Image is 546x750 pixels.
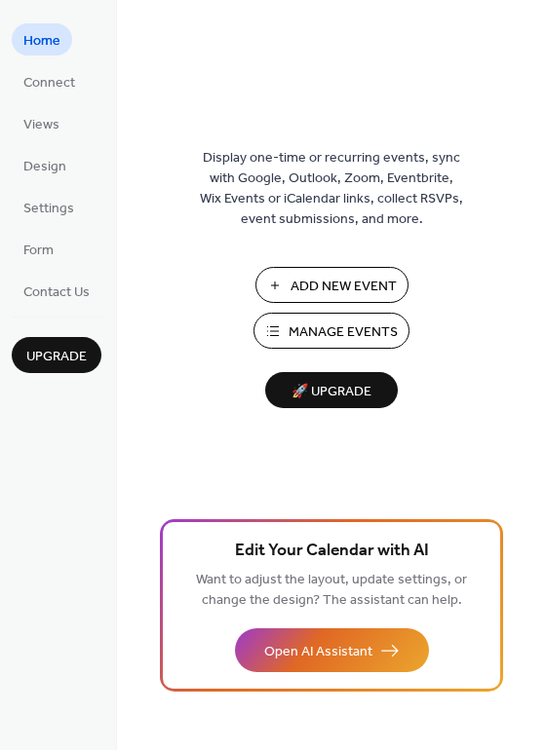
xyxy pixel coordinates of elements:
[12,191,86,223] a: Settings
[12,65,87,97] a: Connect
[12,337,101,373] button: Upgrade
[277,379,386,405] span: 🚀 Upgrade
[12,275,101,307] a: Contact Us
[23,73,75,94] span: Connect
[253,313,409,349] button: Manage Events
[26,347,87,367] span: Upgrade
[291,277,397,297] span: Add New Event
[12,23,72,56] a: Home
[235,538,429,565] span: Edit Your Calendar with AI
[264,642,372,662] span: Open AI Assistant
[12,107,71,139] a: Views
[23,241,54,261] span: Form
[12,233,65,265] a: Form
[23,115,59,135] span: Views
[265,372,398,408] button: 🚀 Upgrade
[196,567,467,614] span: Want to adjust the layout, update settings, or change the design? The assistant can help.
[289,322,398,343] span: Manage Events
[200,148,463,230] span: Display one-time or recurring events, sync with Google, Outlook, Zoom, Eventbrite, Wix Events or ...
[23,31,60,52] span: Home
[23,282,90,303] span: Contact Us
[12,149,78,181] a: Design
[255,267,409,303] button: Add New Event
[235,628,429,672] button: Open AI Assistant
[23,157,66,177] span: Design
[23,199,74,219] span: Settings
